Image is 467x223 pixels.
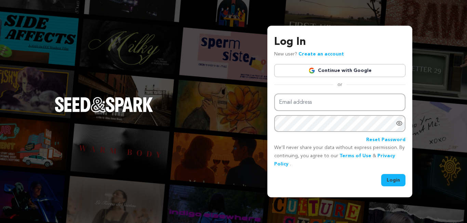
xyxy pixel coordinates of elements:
[274,153,395,166] a: Privacy Policy
[396,120,403,127] a: Show password as plain text. Warning: this will display your password on the screen.
[274,50,344,59] p: New user?
[274,144,405,168] p: We’ll never share your data without express permission. By continuing, you agree to our & .
[339,153,371,158] a: Terms of Use
[274,34,405,50] h3: Log In
[366,136,405,144] a: Reset Password
[274,64,405,77] a: Continue with Google
[298,52,344,57] a: Create an account
[55,97,153,126] a: Seed&Spark Homepage
[308,67,315,74] img: Google logo
[381,174,405,186] button: Login
[274,94,405,111] input: Email address
[333,81,346,88] span: or
[55,97,153,112] img: Seed&Spark Logo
